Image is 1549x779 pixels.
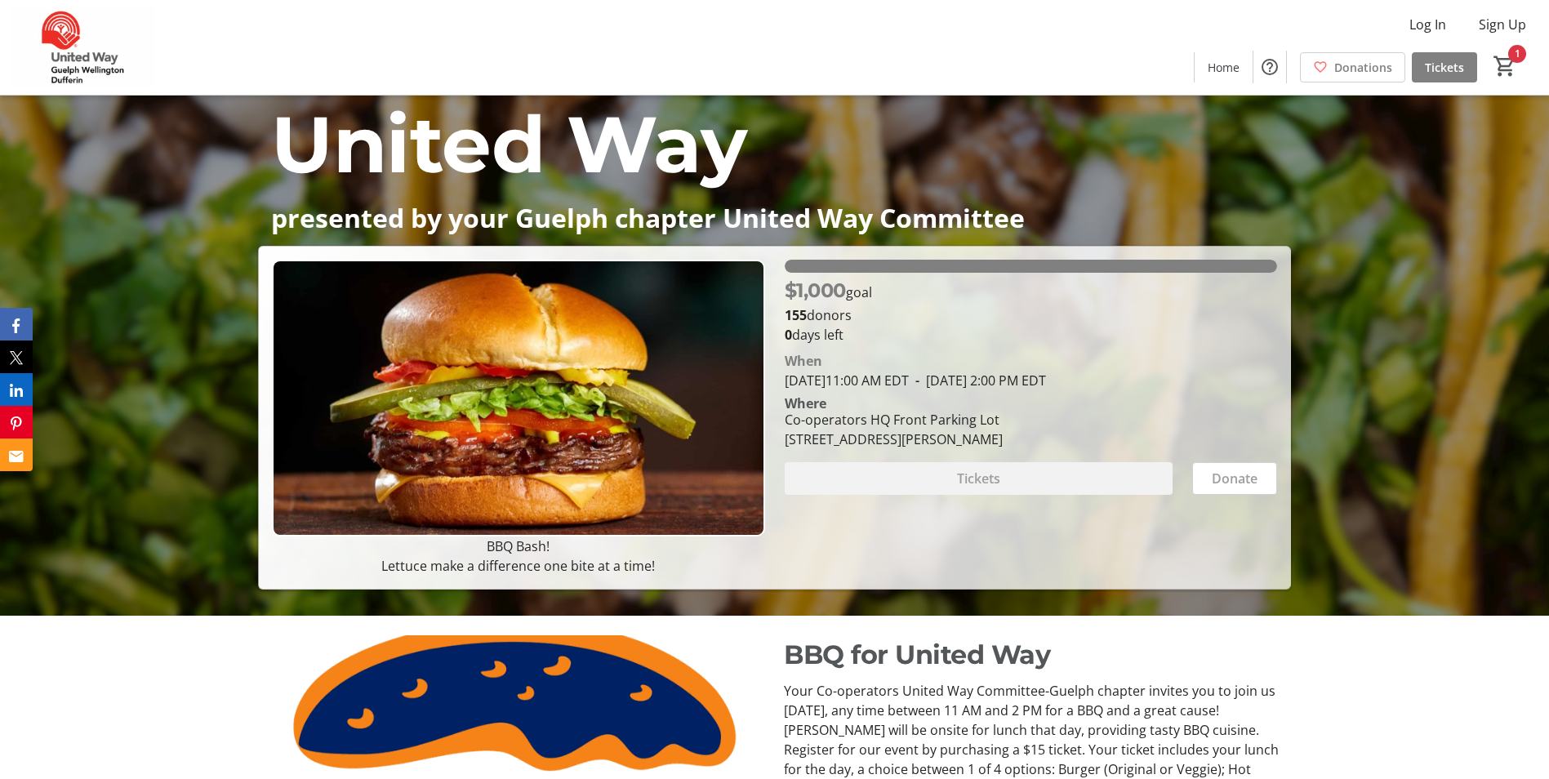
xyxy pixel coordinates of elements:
div: Co-operators HQ Front Parking Lot [785,410,1003,430]
span: Home [1208,59,1240,76]
span: $1,000 [785,278,846,302]
a: Tickets [1412,52,1477,82]
a: Home [1195,52,1253,82]
img: United Way Guelph Wellington Dufferin's Logo [10,7,155,88]
span: Log In [1409,15,1446,34]
span: [DATE] 2:00 PM EDT [909,372,1046,389]
p: days left [785,325,1277,345]
p: BBQ Bash! [272,536,764,556]
p: goal [785,276,872,305]
button: Cart [1490,51,1520,81]
p: BBQ for United Way [784,635,1280,674]
span: 0 [785,326,792,344]
span: - [909,372,926,389]
div: When [785,351,822,371]
b: 155 [785,306,807,324]
div: [STREET_ADDRESS][PERSON_NAME] [785,430,1003,449]
button: Sign Up [1466,11,1539,38]
button: Log In [1396,11,1459,38]
span: [DATE] 11:00 AM EDT [785,372,909,389]
img: Campaign CTA Media Photo [272,260,764,536]
p: Lettuce make a difference one bite at a time! [272,556,764,576]
button: Help [1253,51,1286,83]
p: presented by your Guelph chapter United Way Committee [271,203,1278,232]
p: donors [785,305,1277,325]
div: Where [785,397,826,410]
span: Donations [1334,59,1392,76]
span: Tickets [1425,59,1464,76]
span: Sign Up [1479,15,1526,34]
a: Donations [1300,52,1405,82]
div: 100% of fundraising goal reached [785,260,1277,273]
span: United Way [271,96,746,192]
